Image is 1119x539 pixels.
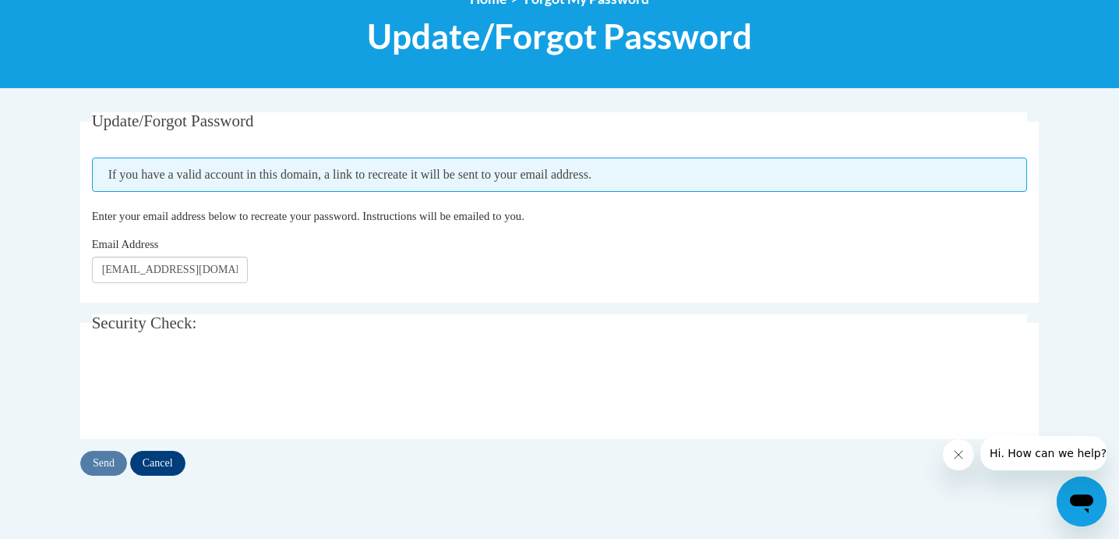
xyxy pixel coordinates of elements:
[980,436,1107,470] iframe: Message from company
[367,16,752,57] span: Update/Forgot Password
[92,359,329,420] iframe: reCAPTCHA
[92,158,1028,192] span: If you have a valid account in this domain, a link to recreate it will be sent to your email addr...
[1057,477,1107,527] iframe: Button to launch messaging window
[92,257,248,283] input: Email
[130,451,185,476] input: Cancel
[92,238,159,250] span: Email Address
[92,210,524,222] span: Enter your email address below to recreate your password. Instructions will be emailed to you.
[943,439,974,470] iframe: Close message
[92,314,197,332] span: Security Check:
[92,112,254,130] span: Update/Forgot Password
